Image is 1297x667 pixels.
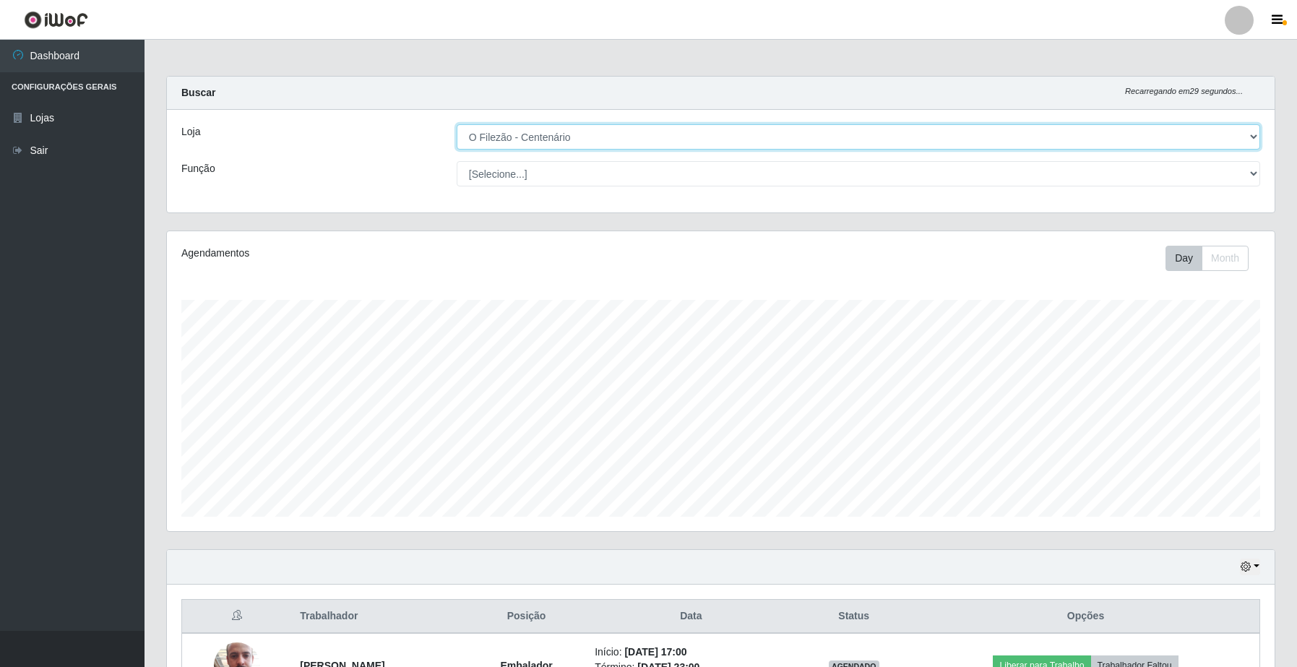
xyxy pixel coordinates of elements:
[467,600,586,634] th: Posição
[1165,246,1260,271] div: Toolbar with button groups
[586,600,796,634] th: Data
[181,87,215,98] strong: Buscar
[595,645,787,660] li: Início:
[1202,246,1249,271] button: Month
[291,600,467,634] th: Trabalhador
[1165,246,1249,271] div: First group
[912,600,1259,634] th: Opções
[1165,246,1202,271] button: Day
[181,161,215,176] label: Função
[181,246,619,261] div: Agendamentos
[181,124,200,139] label: Loja
[624,646,686,658] time: [DATE] 17:00
[796,600,912,634] th: Status
[24,11,88,29] img: CoreUI Logo
[1125,87,1243,95] i: Recarregando em 29 segundos...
